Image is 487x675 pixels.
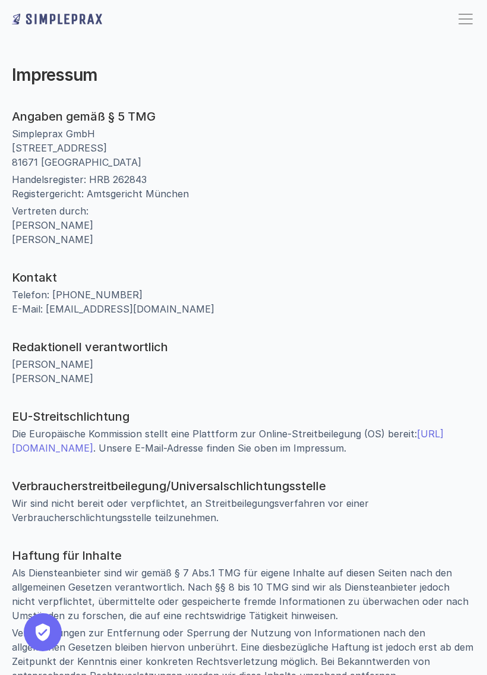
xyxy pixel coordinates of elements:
[12,357,475,386] p: [PERSON_NAME] [PERSON_NAME]
[12,409,475,424] h3: EU-Streitschlichtung
[12,566,475,623] p: Als Diensteanbieter sind wir gemäß § 7 Abs.1 TMG für eigene Inhalte auf diesen Seiten nach den al...
[12,270,475,285] h3: Kontakt
[12,127,475,169] p: Simpleprax GmbH [STREET_ADDRESS] 81671 [GEOGRAPHIC_DATA]
[12,65,475,86] h2: Impressum
[12,496,475,525] p: Wir sind nicht bereit oder verpflichtet, an Streitbeilegungsverfahren vor einer Verbraucherschlic...
[12,427,475,455] p: Die Europäische Kommission stellt eine Plattform zur Online-Streitbeilegung (OS) bereit: . Unsere...
[12,479,475,493] h3: Verbraucher­streit­beilegung/Universal­schlichtungs­stelle
[12,288,475,316] p: Telefon: [PHONE_NUMBER] E-Mail: [EMAIL_ADDRESS][DOMAIN_NAME]
[12,428,444,454] a: [URL][DOMAIN_NAME]
[12,172,475,201] p: Handelsregister: HRB 262843 Registergericht: Amtsgericht München
[12,548,475,563] h3: Haftung für Inhalte
[12,204,475,247] p: Vertreten durch: [PERSON_NAME] [PERSON_NAME]
[12,340,475,354] h3: Redaktionell verantwortlich
[12,109,475,124] h3: Angaben gemäß § 5 TMG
